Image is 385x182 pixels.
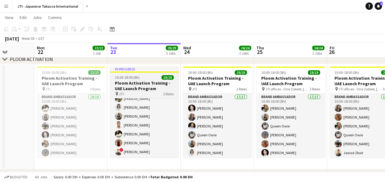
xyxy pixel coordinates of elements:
[90,87,100,91] span: 3 Roles
[37,45,45,51] span: Mon
[166,51,178,55] div: 3 Jobs
[109,48,117,55] span: 23
[150,175,193,179] span: Total Budgeted 0.00 DH
[192,87,197,91] span: JTI
[110,80,179,91] h3: Ploom Activation Training - UAE Launch Program
[312,46,324,50] span: 24/24
[13,0,83,12] button: JTI - Japanese Tabacco International
[10,175,28,179] span: Budgeted
[110,66,179,157] app-job-card: In progress10:00-18:00 (8h)19/19Ploom Activation Training - UAE Launch Program JTI2 RolesQueen Ow...
[236,87,247,91] span: 2 Roles
[10,56,53,62] div: PLOOM ACTIVATION
[42,70,66,75] span: 10:00-18:00 (8h)
[261,70,286,75] span: 10:00-18:00 (8h)
[310,87,320,91] span: 2 Roles
[338,87,383,91] span: JTI offices - One Zabeel, [GEOGRAPHIC_DATA]
[93,51,104,55] div: 1 Job
[3,174,28,180] button: Budgeted
[37,66,105,157] app-job-card: 10:00-18:00 (8h)22/22Ploom Activation Training - UAE Launch Program JTI3 RolesBrand Ambassador19/...
[88,70,100,75] span: 22/22
[235,70,247,75] span: 19/19
[163,92,174,96] span: 2 Roles
[46,87,51,91] span: JTI
[33,15,42,20] span: Jobs
[37,75,105,86] h3: Ploom Activation Training - UAE Launch Program
[334,70,359,75] span: 10:00-18:00 (8h)
[255,48,264,55] span: 25
[312,51,324,55] div: 2 Jobs
[20,15,27,20] span: Edit
[183,45,191,51] span: Wed
[183,75,252,86] h3: Ploom Activation Training - UAE Launch Program
[166,46,178,50] span: 29/29
[17,13,29,21] a: Edit
[239,46,251,50] span: 24/24
[2,13,16,21] a: View
[5,15,13,20] span: View
[119,148,123,152] span: !
[54,175,193,179] div: Salary 0.00 DH + Expenses 0.00 DH + Subsistence 0.00 DH =
[265,87,310,91] span: JTI offices - One Zabeel, [GEOGRAPHIC_DATA]
[20,36,36,41] span: Week 38
[115,75,140,80] span: 10:00-18:00 (8h)
[188,70,213,75] span: 10:00-18:00 (8h)
[38,36,44,41] div: GST
[256,45,264,51] span: Thu
[239,51,251,55] div: 2 Jobs
[329,48,334,55] span: 26
[36,48,45,55] span: 22
[161,75,174,80] span: 19/19
[256,75,325,86] h3: Ploom Activation Training - UAE Launch Program
[119,92,124,96] span: JTI
[34,175,48,179] span: All jobs
[330,45,334,51] span: Fri
[182,48,191,55] span: 24
[10,171,28,177] div: HORECA
[30,13,44,21] a: Jobs
[48,15,62,20] span: Comms
[375,2,382,10] a: 2
[46,13,64,21] a: Comms
[92,46,105,50] span: 22/22
[110,45,117,51] span: Tue
[183,66,252,157] app-job-card: 10:00-18:00 (8h)19/19Ploom Activation Training - UAE Launch Program JTI2 RolesBrand Ambassador17/...
[5,36,19,42] div: [DATE]
[380,2,383,6] span: 2
[110,66,179,71] div: In progress
[256,66,325,157] app-job-card: 10:00-18:00 (8h)19/19Ploom Activation Training - UAE Launch Program JTI offices - One Zabeel, [GE...
[308,70,320,75] span: 19/19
